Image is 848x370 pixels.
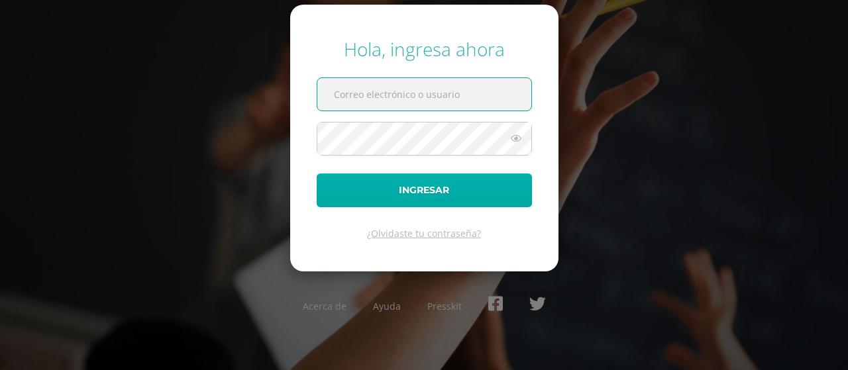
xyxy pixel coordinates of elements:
a: Presskit [427,300,462,312]
a: Acerca de [303,300,346,312]
div: Hola, ingresa ahora [317,36,532,62]
input: Correo electrónico o usuario [317,78,531,111]
a: Ayuda [373,300,401,312]
a: ¿Olvidaste tu contraseña? [367,227,481,240]
button: Ingresar [317,173,532,207]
